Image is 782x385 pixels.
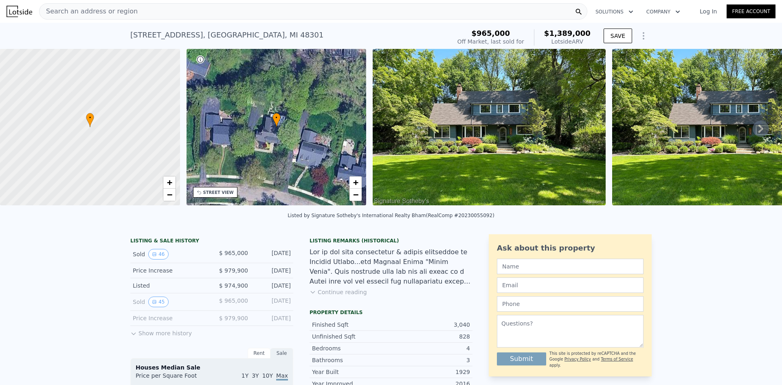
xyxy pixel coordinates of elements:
[604,29,632,43] button: SAVE
[349,176,362,189] a: Zoom in
[497,259,644,274] input: Name
[312,368,391,376] div: Year Built
[86,114,94,121] span: •
[272,114,281,121] span: •
[219,267,248,274] span: $ 979,900
[312,344,391,352] div: Bedrooms
[133,249,205,260] div: Sold
[148,297,168,307] button: View historical data
[219,250,248,256] span: $ 965,000
[86,113,94,127] div: •
[312,332,391,341] div: Unfinished Sqft
[136,372,212,385] div: Price per Square Foot
[252,372,259,379] span: 3Y
[310,288,367,296] button: Continue reading
[391,321,470,329] div: 3,040
[133,314,205,322] div: Price Increase
[497,242,644,254] div: Ask about this property
[349,189,362,201] a: Zoom out
[219,282,248,289] span: $ 974,900
[727,4,775,18] a: Free Account
[136,363,288,372] div: Houses Median Sale
[457,37,524,46] div: Off Market, last sold for
[690,7,727,15] a: Log In
[635,28,652,44] button: Show Options
[167,189,172,200] span: −
[640,4,687,19] button: Company
[40,7,138,16] span: Search an address or region
[565,357,591,361] a: Privacy Policy
[312,356,391,364] div: Bathrooms
[497,352,546,365] button: Submit
[130,238,293,246] div: LISTING & SALE HISTORY
[601,357,633,361] a: Terms of Service
[133,266,205,275] div: Price Increase
[255,297,291,307] div: [DATE]
[219,315,248,321] span: $ 979,900
[130,29,323,41] div: [STREET_ADDRESS] , [GEOGRAPHIC_DATA] , MI 48301
[497,277,644,293] input: Email
[255,249,291,260] div: [DATE]
[255,314,291,322] div: [DATE]
[167,177,172,187] span: +
[288,213,494,218] div: Listed by Signature Sotheby's International Realty Bham (RealComp #20230055092)
[312,321,391,329] div: Finished Sqft
[310,309,472,316] div: Property details
[133,297,205,307] div: Sold
[391,356,470,364] div: 3
[373,49,606,205] img: Sale: 63649746 Parcel: 58661811
[219,297,248,304] span: $ 965,000
[391,344,470,352] div: 4
[262,372,273,379] span: 10Y
[353,189,358,200] span: −
[276,372,288,381] span: Max
[163,189,176,201] a: Zoom out
[544,29,591,37] span: $1,389,000
[7,6,32,17] img: Lotside
[255,282,291,290] div: [DATE]
[310,238,472,244] div: Listing Remarks (Historical)
[148,249,168,260] button: View historical data
[272,113,281,127] div: •
[163,176,176,189] a: Zoom in
[353,177,358,187] span: +
[391,368,470,376] div: 1929
[203,189,234,196] div: STREET VIEW
[310,247,472,286] div: Lor ip dol sita consectetur & adipis elitseddoe te Incidid Utlabo...etd Magnaal Enima "Minim Veni...
[255,266,291,275] div: [DATE]
[270,348,293,359] div: Sale
[472,29,510,37] span: $965,000
[549,351,644,368] div: This site is protected by reCAPTCHA and the Google and apply.
[248,348,270,359] div: Rent
[133,282,205,290] div: Listed
[242,372,248,379] span: 1Y
[391,332,470,341] div: 828
[130,326,192,337] button: Show more history
[589,4,640,19] button: Solutions
[497,296,644,312] input: Phone
[544,37,591,46] div: Lotside ARV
